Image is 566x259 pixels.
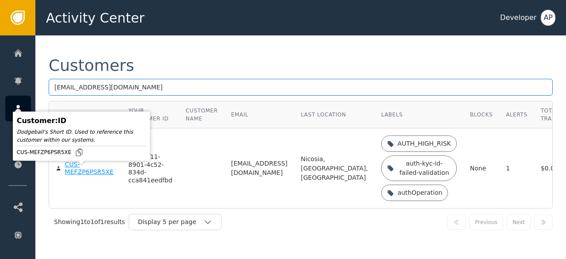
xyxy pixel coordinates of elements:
[17,148,146,157] div: CUS-MEFZP6PSR5XE
[541,10,555,26] button: AP
[65,161,115,176] div: CUS-MEFZP6PSR5XE
[186,107,218,123] div: Customer Name
[231,111,287,119] div: Email
[381,111,457,119] div: Labels
[49,79,553,96] input: Search by name, email, or ID
[138,217,203,227] div: Display 5 per page
[398,139,451,148] div: AUTH_HIGH_RISK
[128,107,172,123] div: Your Customer ID
[541,107,562,123] div: Total Trans.
[506,111,528,119] div: Alerts
[470,111,493,119] div: Blocks
[49,58,134,73] div: Customers
[500,12,536,23] div: Developer
[128,153,172,184] div: be1d9f11-8901-4c52-834d-cca841eedfbd
[224,128,294,208] td: [EMAIL_ADDRESS][DOMAIN_NAME]
[129,214,222,230] button: Display 5 per page
[301,111,368,119] div: Last Location
[17,128,146,144] div: Dodgeball's Short ID. Used to reference this customer within our systems.
[398,159,451,178] div: auth-kyc-id-failed-validation
[54,217,125,227] div: Showing 1 to 1 of 1 results
[470,164,493,173] div: None
[294,128,375,208] td: Nicosia, [GEOGRAPHIC_DATA], [GEOGRAPHIC_DATA]
[46,8,145,28] span: Activity Center
[17,116,146,126] div: Customer : ID
[56,111,62,119] div: ID
[398,188,443,197] div: authOperation
[499,128,534,208] td: 1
